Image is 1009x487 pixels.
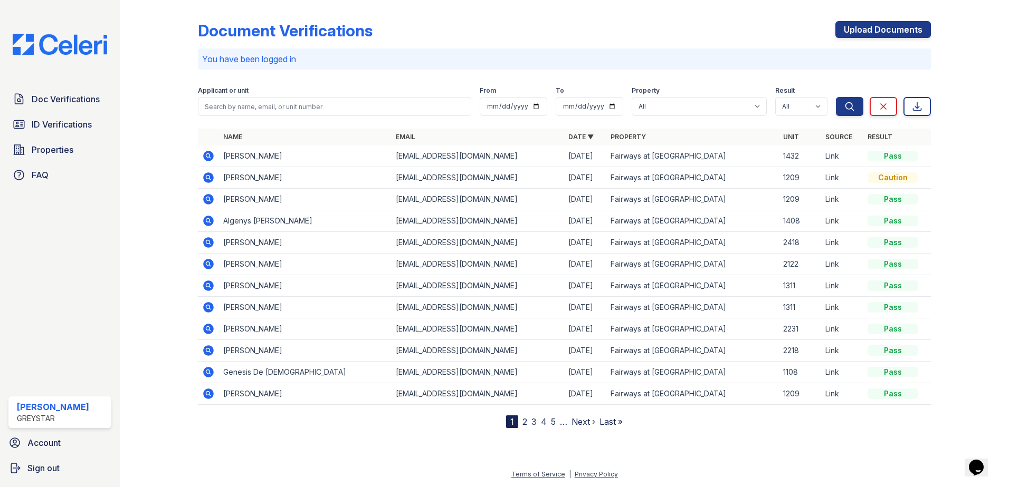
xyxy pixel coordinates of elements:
[564,297,606,318] td: [DATE]
[564,340,606,362] td: [DATE]
[219,167,392,189] td: [PERSON_NAME]
[868,237,918,248] div: Pass
[551,416,556,427] a: 5
[392,145,564,167] td: [EMAIL_ADDRESS][DOMAIN_NAME]
[779,145,821,167] td: 1432
[569,470,571,478] div: |
[606,210,779,232] td: Fairways at [GEOGRAPHIC_DATA]
[564,189,606,210] td: [DATE]
[219,189,392,210] td: [PERSON_NAME]
[8,114,111,135] a: ID Verifications
[568,133,594,141] a: Date ▼
[575,470,618,478] a: Privacy Policy
[868,172,918,183] div: Caution
[779,254,821,275] td: 2122
[392,189,564,210] td: [EMAIL_ADDRESS][DOMAIN_NAME]
[219,340,392,362] td: [PERSON_NAME]
[632,86,660,95] label: Property
[564,232,606,254] td: [DATE]
[560,415,567,428] span: …
[392,210,564,232] td: [EMAIL_ADDRESS][DOMAIN_NAME]
[775,86,795,95] label: Result
[392,318,564,340] td: [EMAIL_ADDRESS][DOMAIN_NAME]
[783,133,799,141] a: Unit
[198,97,471,116] input: Search by name, email, or unit number
[219,145,392,167] td: [PERSON_NAME]
[219,275,392,297] td: [PERSON_NAME]
[868,151,918,161] div: Pass
[779,297,821,318] td: 1311
[779,340,821,362] td: 2218
[564,167,606,189] td: [DATE]
[606,254,779,275] td: Fairways at [GEOGRAPHIC_DATA]
[821,167,863,189] td: Link
[779,232,821,254] td: 2418
[219,210,392,232] td: Algenys [PERSON_NAME]
[564,275,606,297] td: [DATE]
[606,340,779,362] td: Fairways at [GEOGRAPHIC_DATA]
[868,324,918,334] div: Pass
[8,139,111,160] a: Properties
[821,145,863,167] td: Link
[779,275,821,297] td: 1311
[392,254,564,275] td: [EMAIL_ADDRESS][DOMAIN_NAME]
[606,362,779,383] td: Fairways at [GEOGRAPHIC_DATA]
[821,318,863,340] td: Link
[868,259,918,269] div: Pass
[821,383,863,405] td: Link
[868,367,918,377] div: Pass
[821,210,863,232] td: Link
[202,53,927,65] p: You have been logged in
[219,232,392,254] td: [PERSON_NAME]
[8,164,111,186] a: FAQ
[4,457,116,479] a: Sign out
[779,189,821,210] td: 1209
[511,470,565,478] a: Terms of Service
[779,318,821,340] td: 2231
[480,86,496,95] label: From
[611,133,646,141] a: Property
[835,21,931,38] a: Upload Documents
[868,388,918,399] div: Pass
[198,86,249,95] label: Applicant or unit
[219,383,392,405] td: [PERSON_NAME]
[4,432,116,453] a: Account
[572,416,595,427] a: Next ›
[392,362,564,383] td: [EMAIL_ADDRESS][DOMAIN_NAME]
[564,362,606,383] td: [DATE]
[779,362,821,383] td: 1108
[556,86,564,95] label: To
[541,416,547,427] a: 4
[392,167,564,189] td: [EMAIL_ADDRESS][DOMAIN_NAME]
[606,145,779,167] td: Fairways at [GEOGRAPHIC_DATA]
[825,133,852,141] a: Source
[606,297,779,318] td: Fairways at [GEOGRAPHIC_DATA]
[392,383,564,405] td: [EMAIL_ADDRESS][DOMAIN_NAME]
[821,254,863,275] td: Link
[779,167,821,189] td: 1209
[821,275,863,297] td: Link
[821,189,863,210] td: Link
[392,275,564,297] td: [EMAIL_ADDRESS][DOMAIN_NAME]
[564,254,606,275] td: [DATE]
[868,280,918,291] div: Pass
[17,401,89,413] div: [PERSON_NAME]
[606,275,779,297] td: Fairways at [GEOGRAPHIC_DATA]
[27,436,61,449] span: Account
[606,167,779,189] td: Fairways at [GEOGRAPHIC_DATA]
[32,143,73,156] span: Properties
[779,210,821,232] td: 1408
[779,383,821,405] td: 1209
[198,21,373,40] div: Document Verifications
[27,462,60,474] span: Sign out
[564,318,606,340] td: [DATE]
[564,210,606,232] td: [DATE]
[868,302,918,313] div: Pass
[564,145,606,167] td: [DATE]
[868,345,918,356] div: Pass
[506,415,518,428] div: 1
[396,133,415,141] a: Email
[965,445,998,476] iframe: chat widget
[8,89,111,110] a: Doc Verifications
[564,383,606,405] td: [DATE]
